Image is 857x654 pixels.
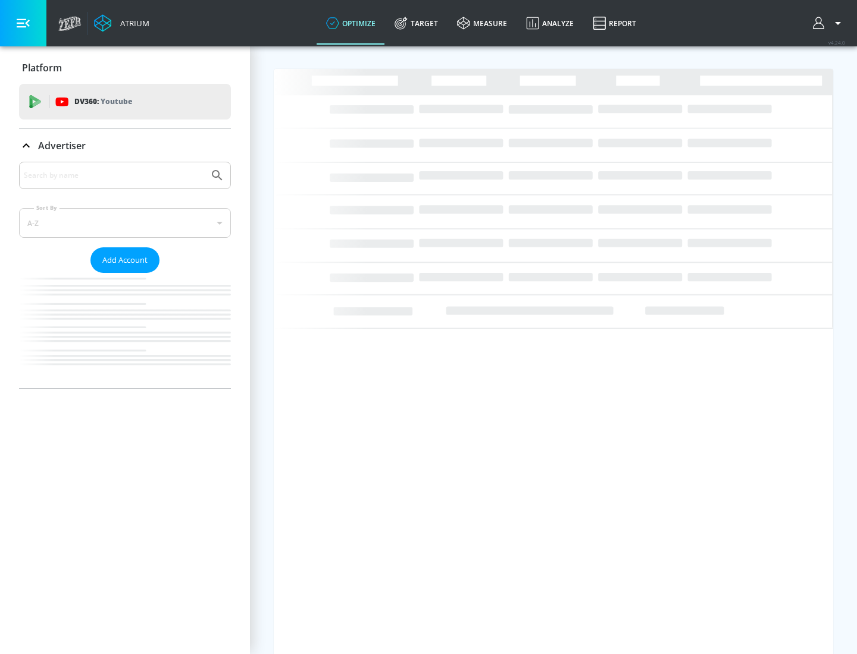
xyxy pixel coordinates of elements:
a: Atrium [94,14,149,32]
span: Add Account [102,253,148,267]
a: optimize [317,2,385,45]
label: Sort By [34,204,60,212]
p: DV360: [74,95,132,108]
div: Advertiser [19,162,231,388]
nav: list of Advertiser [19,273,231,388]
a: measure [448,2,517,45]
div: A-Z [19,208,231,238]
span: v 4.24.0 [828,39,845,46]
div: DV360: Youtube [19,84,231,120]
div: Platform [19,51,231,84]
p: Youtube [101,95,132,108]
p: Advertiser [38,139,86,152]
a: Report [583,2,646,45]
input: Search by name [24,168,204,183]
a: Target [385,2,448,45]
a: Analyze [517,2,583,45]
div: Atrium [115,18,149,29]
div: Advertiser [19,129,231,162]
button: Add Account [90,247,159,273]
p: Platform [22,61,62,74]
